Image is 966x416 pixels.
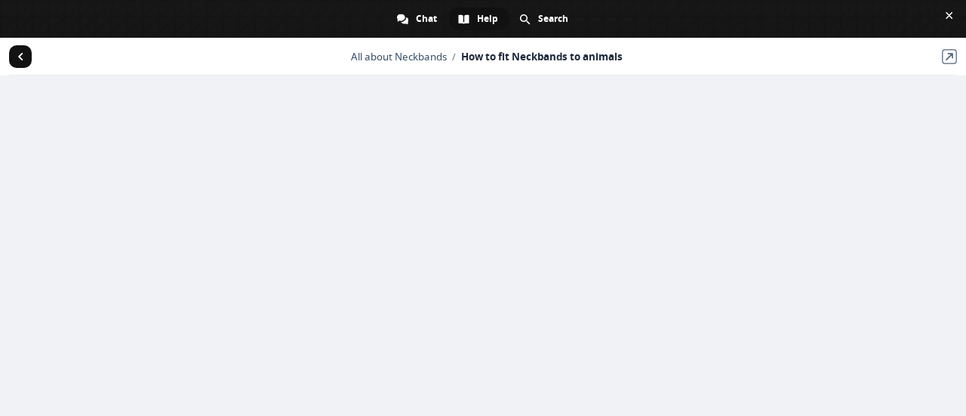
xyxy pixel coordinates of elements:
[447,51,461,63] span: /
[941,8,957,23] span: Close chat
[416,8,437,30] span: Chat
[538,8,568,30] span: Search
[9,45,32,68] span: Return to articles
[477,8,498,30] span: Help
[449,8,509,30] div: Help
[388,8,448,30] div: Chat
[942,49,957,64] a: View in Helpdesk
[351,50,447,63] span: All about Neckbands
[510,8,579,30] div: Search
[461,50,623,63] span: How to fit Neckbands to animals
